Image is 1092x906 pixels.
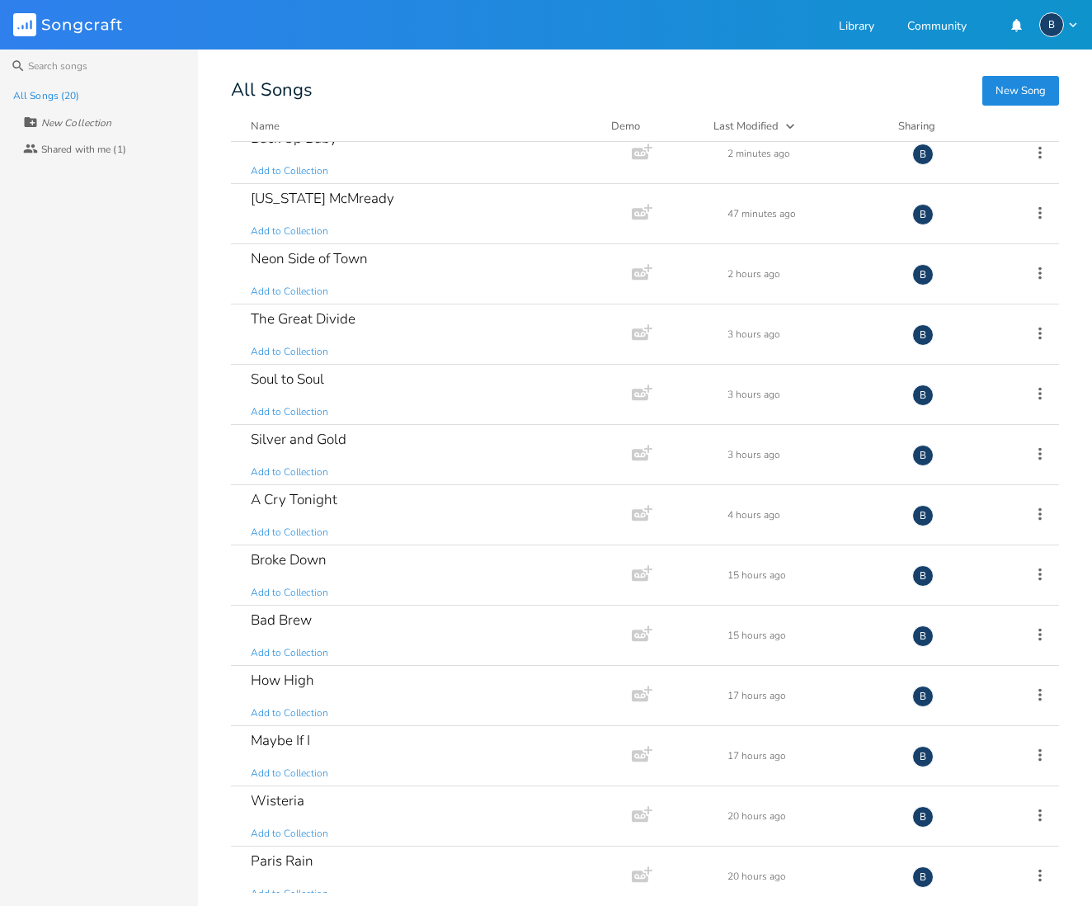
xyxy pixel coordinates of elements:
span: Add to Collection [251,224,328,238]
div: boywells [912,264,934,285]
div: The Great Divide [251,312,355,326]
div: 2 hours ago [727,269,892,279]
div: 2 minutes ago [727,149,892,158]
button: B [1039,12,1079,37]
div: 3 hours ago [727,389,892,399]
div: How High [251,673,314,687]
div: All Songs [231,83,1059,98]
div: Bad Brew [251,613,312,627]
div: Wisteria [251,794,304,808]
div: Silver and Gold [251,432,346,446]
div: 4 hours ago [727,510,892,520]
div: Shared with me (1) [41,144,126,154]
span: Add to Collection [251,465,328,479]
div: boywells [912,806,934,828]
div: A Cry Tonight [251,493,337,507]
div: boywells [912,505,934,526]
div: Last Modified [713,119,779,134]
div: 47 minutes ago [727,209,892,219]
a: Library [839,21,874,35]
span: Add to Collection [251,405,328,419]
span: Add to Collection [251,285,328,299]
span: Add to Collection [251,526,328,540]
button: New Song [982,76,1059,106]
div: 15 hours ago [727,630,892,640]
div: Name [251,119,280,134]
span: Add to Collection [251,887,328,901]
span: Add to Collection [251,586,328,600]
div: Back Up Baby [251,131,337,145]
div: 20 hours ago [727,811,892,821]
div: 20 hours ago [727,871,892,881]
div: Neon Side of Town [251,252,368,266]
div: [US_STATE] McMready [251,191,394,205]
div: boywells [912,324,934,346]
span: Add to Collection [251,767,328,781]
div: boywells [912,445,934,466]
a: Community [907,21,967,35]
div: boywells [912,746,934,767]
div: 17 hours ago [727,751,892,761]
div: Paris Rain [251,854,313,868]
div: All Songs (20) [13,91,79,101]
div: 3 hours ago [727,329,892,339]
div: New Collection [41,118,111,128]
div: Sharing [898,118,997,134]
div: boywells [1039,12,1064,37]
div: Demo [611,118,694,134]
span: Add to Collection [251,827,328,841]
div: boywells [912,866,934,888]
div: boywells [912,686,934,707]
button: Name [251,118,591,134]
div: boywells [912,204,934,225]
span: Add to Collection [251,164,328,178]
div: Soul to Soul [251,372,324,386]
span: Add to Collection [251,646,328,660]
span: Add to Collection [251,345,328,359]
div: Maybe If I [251,734,310,748]
div: 3 hours ago [727,450,892,460]
div: 17 hours ago [727,691,892,701]
button: Last Modified [713,118,878,134]
div: boywells [912,565,934,587]
span: Add to Collection [251,706,328,720]
div: boywells [912,625,934,647]
div: boywells [912,144,934,165]
div: boywells [912,385,934,406]
div: Broke Down [251,553,327,567]
div: 15 hours ago [727,570,892,580]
